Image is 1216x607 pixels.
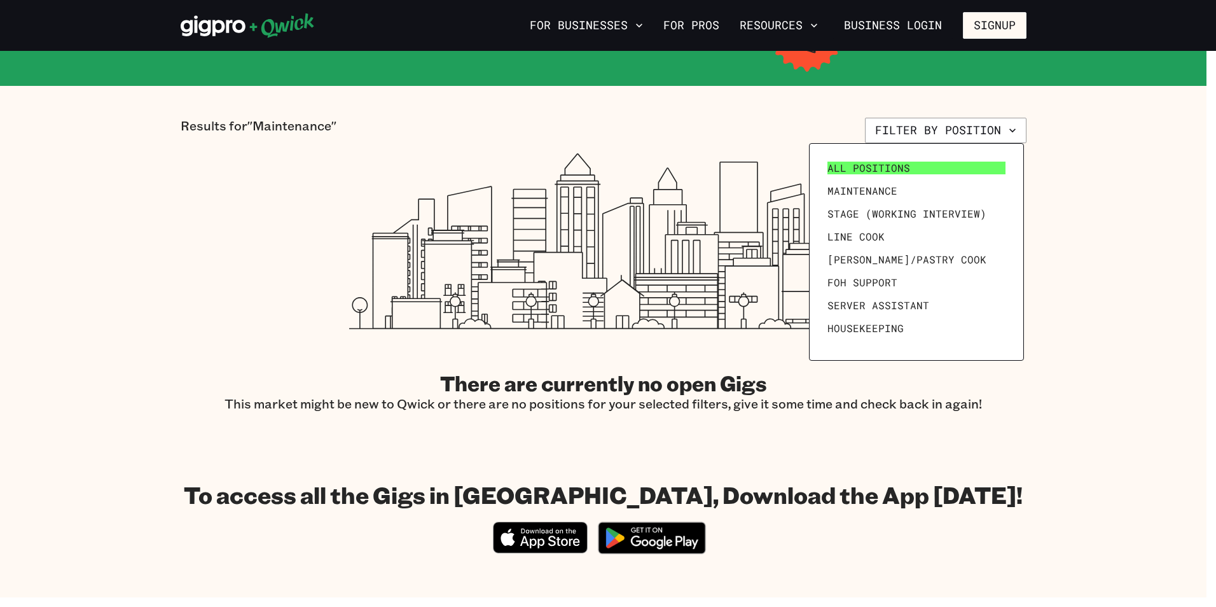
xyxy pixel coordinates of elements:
[827,299,929,312] span: Server Assistant
[827,253,986,266] span: [PERSON_NAME]/Pastry Cook
[827,162,910,174] span: All Positions
[827,230,885,243] span: Line Cook
[827,185,897,197] span: Maintenance
[827,207,986,220] span: Stage (working interview)
[827,345,885,358] span: Prep Cook
[822,157,1011,347] ul: Filter by position
[827,322,904,335] span: Housekeeping
[827,276,897,289] span: FOH Support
